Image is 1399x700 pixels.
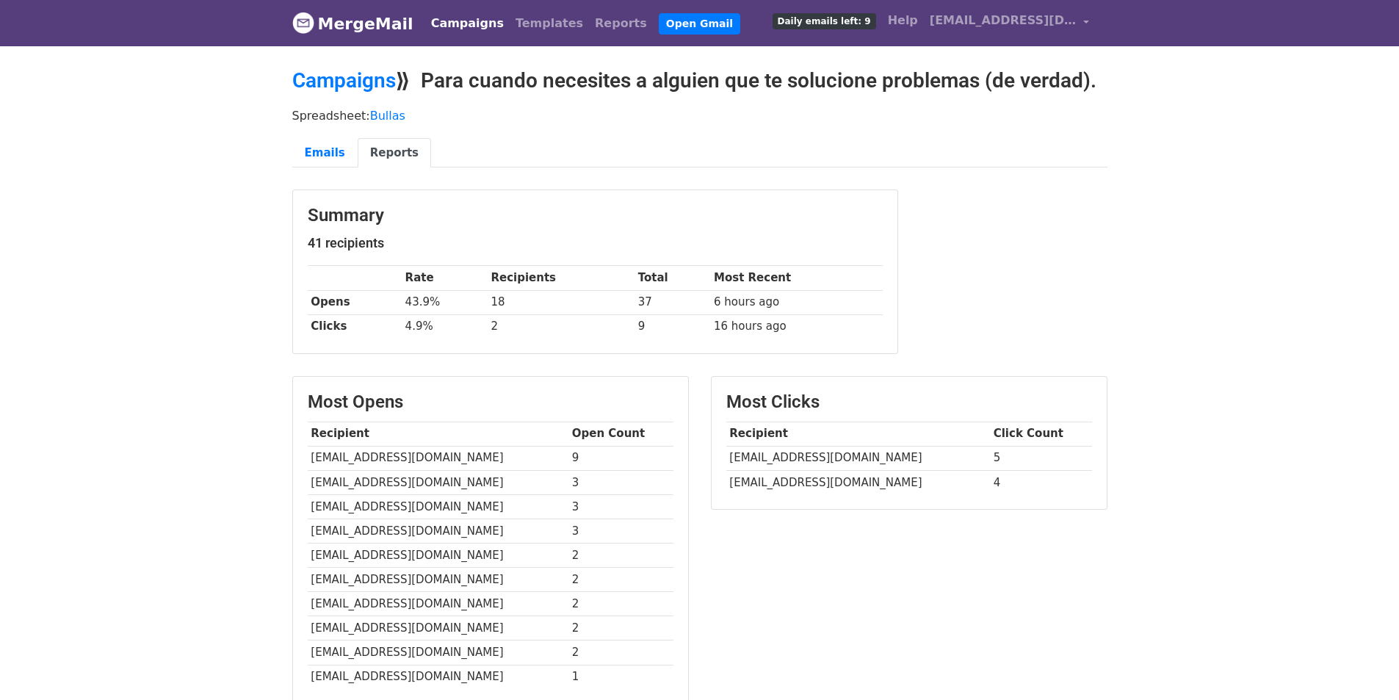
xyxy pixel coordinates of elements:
[568,544,673,568] td: 2
[568,568,673,592] td: 2
[292,108,1107,123] p: Spreadsheet:
[710,314,882,339] td: 16 hours ago
[308,641,568,665] td: [EMAIL_ADDRESS][DOMAIN_NAME]
[773,13,876,29] span: Daily emails left: 9
[990,446,1092,470] td: 5
[308,568,568,592] td: [EMAIL_ADDRESS][DOMAIN_NAME]
[568,519,673,543] td: 3
[930,12,1077,29] span: [EMAIL_ADDRESS][DOMAIN_NAME]
[308,392,673,413] h3: Most Opens
[308,519,568,543] td: [EMAIL_ADDRESS][DOMAIN_NAME]
[589,9,653,38] a: Reports
[308,422,568,446] th: Recipient
[308,470,568,494] td: [EMAIL_ADDRESS][DOMAIN_NAME]
[568,592,673,616] td: 2
[308,592,568,616] td: [EMAIL_ADDRESS][DOMAIN_NAME]
[488,266,635,290] th: Recipients
[568,641,673,665] td: 2
[308,205,883,226] h3: Summary
[488,314,635,339] td: 2
[308,494,568,519] td: [EMAIL_ADDRESS][DOMAIN_NAME]
[924,6,1096,40] a: [EMAIL_ADDRESS][DOMAIN_NAME]
[425,9,510,38] a: Campaigns
[292,12,314,34] img: MergeMail logo
[370,109,405,123] a: Bullas
[308,616,568,641] td: [EMAIL_ADDRESS][DOMAIN_NAME]
[990,422,1092,446] th: Click Count
[726,392,1092,413] h3: Most Clicks
[358,138,431,168] a: Reports
[568,470,673,494] td: 3
[488,290,635,314] td: 18
[635,314,710,339] td: 9
[308,290,402,314] th: Opens
[568,494,673,519] td: 3
[292,138,358,168] a: Emails
[308,665,568,689] td: [EMAIL_ADDRESS][DOMAIN_NAME]
[767,6,882,35] a: Daily emails left: 9
[635,266,710,290] th: Total
[990,470,1092,494] td: 4
[726,470,990,494] td: [EMAIL_ADDRESS][DOMAIN_NAME]
[726,422,990,446] th: Recipient
[292,68,1107,93] h2: ⟫ Para cuando necesites a alguien que te solucione problemas (de verdad).
[726,446,990,470] td: [EMAIL_ADDRESS][DOMAIN_NAME]
[402,266,488,290] th: Rate
[308,314,402,339] th: Clicks
[659,13,740,35] a: Open Gmail
[292,68,396,93] a: Campaigns
[308,235,883,251] h5: 41 recipients
[510,9,589,38] a: Templates
[710,266,882,290] th: Most Recent
[308,446,568,470] td: [EMAIL_ADDRESS][DOMAIN_NAME]
[402,314,488,339] td: 4.9%
[402,290,488,314] td: 43.9%
[292,8,413,39] a: MergeMail
[710,290,882,314] td: 6 hours ago
[882,6,924,35] a: Help
[568,665,673,689] td: 1
[308,544,568,568] td: [EMAIL_ADDRESS][DOMAIN_NAME]
[568,422,673,446] th: Open Count
[568,616,673,641] td: 2
[635,290,710,314] td: 37
[568,446,673,470] td: 9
